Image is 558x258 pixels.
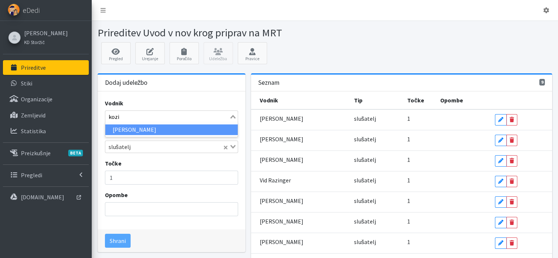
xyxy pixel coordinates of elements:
[3,168,89,182] a: Pregledi
[105,141,238,153] div: Search for option
[105,234,131,248] button: Shrani
[3,146,89,160] a: PreizkušnjeBETA
[24,39,45,45] small: KD Storžič
[169,42,199,64] a: Poročilo
[98,26,322,39] h1: Prireditev Uvod v nov krog priprav na MRT
[3,108,89,123] a: Zemljevid
[354,156,376,163] span: slušatelj
[21,193,64,201] p: [DOMAIN_NAME]
[107,142,132,151] span: slušatelj
[354,115,376,122] span: slušatelj
[3,76,89,91] a: Stiki
[251,233,350,253] td: [PERSON_NAME]
[407,238,410,246] span: 1
[3,190,89,204] a: [DOMAIN_NAME]
[350,91,403,109] th: Tip
[251,130,350,150] td: [PERSON_NAME]
[24,37,68,46] a: KD Storžič
[3,60,89,75] a: Prireditve
[407,135,410,143] span: 1
[8,4,20,16] img: eDedi
[251,192,350,212] td: [PERSON_NAME]
[354,218,376,225] span: slušatelj
[403,91,436,109] th: Točke
[105,159,122,168] label: Točke
[407,177,410,184] span: 1
[407,115,410,122] span: 1
[21,171,42,179] p: Pregledi
[407,156,410,163] span: 1
[251,212,350,233] td: [PERSON_NAME]
[251,91,350,109] th: Vodnik
[354,135,376,143] span: slušatelj
[258,79,280,87] h3: Seznam
[21,149,51,157] p: Preizkušnje
[539,79,545,86] span: 9
[3,124,89,138] a: Statistika
[3,92,89,106] a: Organizacije
[101,42,131,64] a: Pregled
[105,79,148,87] h3: Dodaj udeležbo
[238,42,267,64] a: Pravice
[224,142,227,151] button: Clear Selected
[105,110,238,123] div: Search for option
[251,109,350,130] td: [PERSON_NAME]
[23,5,40,16] span: eDedi
[354,238,376,246] span: slušatelj
[105,190,128,199] label: Opombe
[21,95,52,103] p: Organizacije
[407,218,410,225] span: 1
[24,29,68,37] a: [PERSON_NAME]
[354,177,376,184] span: slušatelj
[251,171,350,192] td: Vid Razinger
[354,197,376,204] span: slušatelj
[436,91,490,109] th: Opombe
[133,142,222,151] input: Search for option
[21,64,46,71] p: Prireditve
[68,150,83,156] span: BETA
[135,42,165,64] a: Urejanje
[21,112,45,119] p: Zemljevid
[251,150,350,171] td: [PERSON_NAME]
[21,80,32,87] p: Stiki
[21,127,46,135] p: Statistika
[407,197,410,204] span: 1
[105,99,123,108] label: Vodnik
[105,124,238,135] li: [PERSON_NAME]
[106,112,229,121] input: Search for option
